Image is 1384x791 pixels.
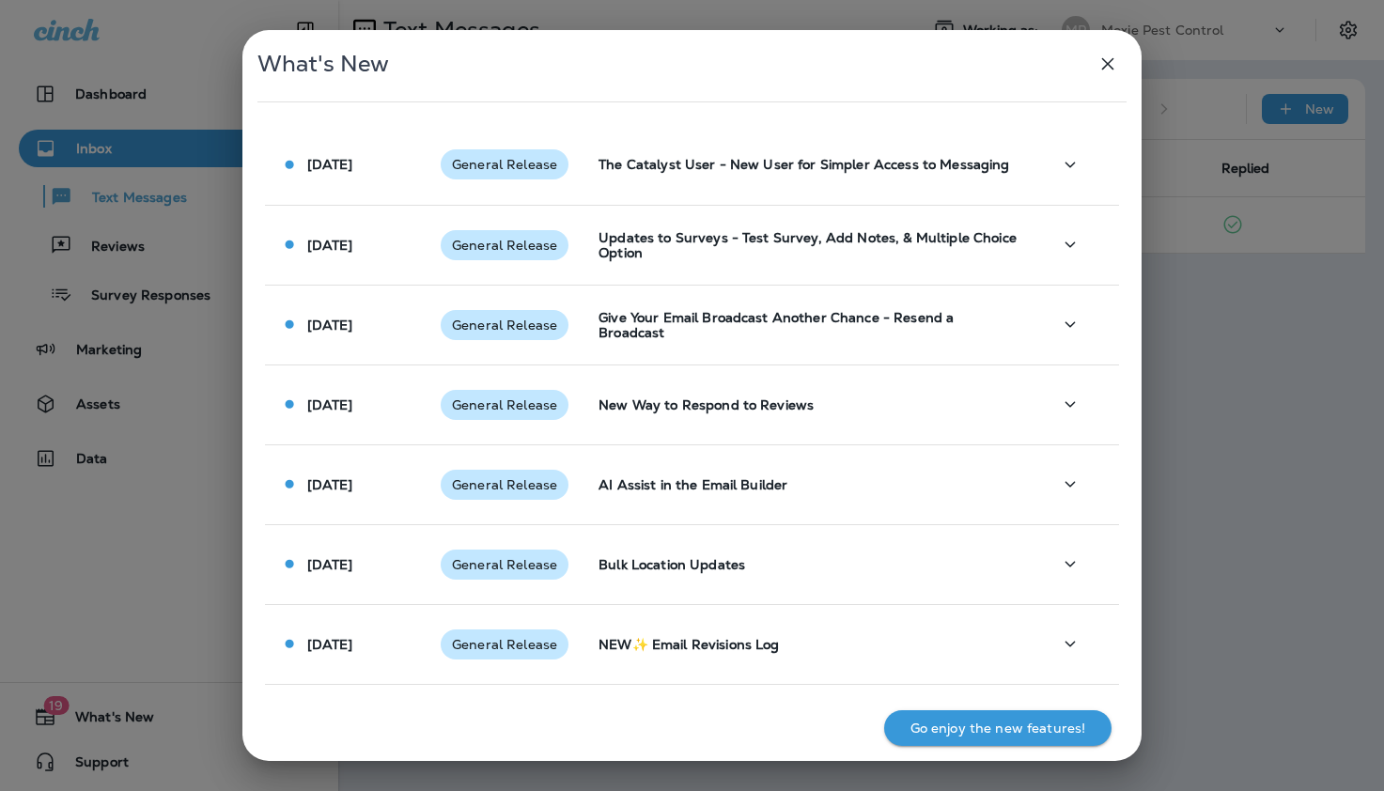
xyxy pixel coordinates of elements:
[441,477,568,492] span: General Release
[884,710,1112,746] button: Go enjoy the new features!
[599,310,1021,340] p: Give Your Email Broadcast Another Chance - Resend a Broadcast
[441,637,568,652] span: General Release
[441,397,568,412] span: General Release
[599,477,1021,492] p: AI Assist in the Email Builder
[599,230,1021,260] p: Updates to Surveys - Test Survey, Add Notes, & Multiple Choice Option
[307,397,353,412] p: [DATE]
[307,637,353,652] p: [DATE]
[257,50,389,78] span: What's New
[307,318,353,333] p: [DATE]
[307,238,353,253] p: [DATE]
[599,397,1021,412] p: New Way to Respond to Reviews
[307,157,353,172] p: [DATE]
[441,318,568,333] span: General Release
[910,721,1086,736] p: Go enjoy the new features!
[307,477,353,492] p: [DATE]
[441,238,568,253] span: General Release
[307,557,353,572] p: [DATE]
[441,157,568,172] span: General Release
[599,637,1021,652] p: NEW✨ Email Revisions Log
[599,157,1021,172] p: The Catalyst User - New User for Simpler Access to Messaging
[599,557,1021,572] p: Bulk Location Updates
[441,557,568,572] span: General Release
